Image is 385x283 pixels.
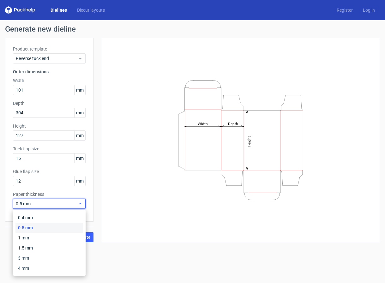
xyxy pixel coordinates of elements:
label: Tuck flap size [13,146,86,152]
span: mm [74,176,85,186]
h3: Outer dimensions [13,69,86,75]
a: Diecut layouts [72,7,110,13]
div: 1.5 mm [15,243,83,253]
div: 0.4 mm [15,213,83,223]
div: 1 mm [15,233,83,243]
div: 4 mm [15,263,83,273]
div: 3 mm [15,253,83,263]
tspan: Width [197,121,208,126]
label: Paper thickness [13,191,86,197]
label: Height [13,123,86,129]
h1: Generate new dieline [5,25,380,33]
label: Product template [13,46,86,52]
span: mm [74,131,85,140]
a: Dielines [45,7,72,13]
span: Reverse tuck end [16,55,78,62]
a: Log in [358,7,380,13]
span: mm [74,85,85,95]
div: 0.5 mm [15,223,83,233]
span: mm [74,154,85,163]
tspan: Height [247,136,251,147]
span: mm [74,108,85,117]
a: Register [332,7,358,13]
tspan: Depth [228,121,238,126]
label: Glue flap size [13,168,86,175]
label: Depth [13,100,86,106]
span: 0.5 mm [16,201,78,207]
label: Width [13,77,86,84]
